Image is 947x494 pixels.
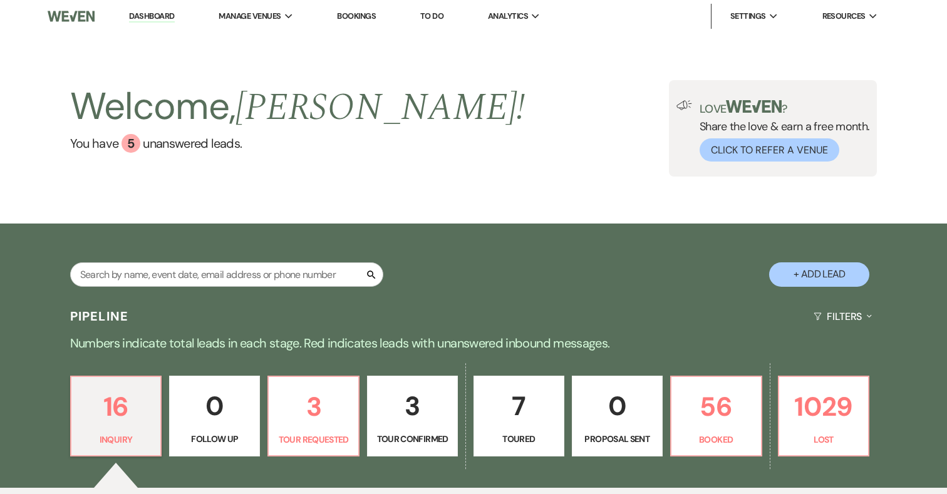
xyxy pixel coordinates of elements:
div: 5 [122,134,140,153]
p: 16 [79,386,153,428]
span: Resources [822,10,866,23]
span: Manage Venues [219,10,281,23]
span: [PERSON_NAME] ! [235,79,525,136]
a: 0Proposal Sent [572,376,663,457]
p: Proposal Sent [580,432,655,446]
a: To Do [420,11,443,21]
p: 0 [580,385,655,427]
a: 56Booked [670,376,762,457]
p: Follow Up [177,432,252,446]
p: 3 [375,385,450,427]
p: 56 [679,386,753,428]
a: 0Follow Up [169,376,260,457]
h3: Pipeline [70,307,129,325]
a: Dashboard [129,11,174,23]
span: Settings [730,10,766,23]
a: 3Tour Confirmed [367,376,458,457]
p: Numbers indicate total leads in each stage. Red indicates leads with unanswered inbound messages. [23,333,924,353]
a: 7Toured [473,376,564,457]
p: Booked [679,433,753,446]
p: 0 [177,385,252,427]
p: Toured [482,432,556,446]
button: + Add Lead [769,262,869,287]
img: weven-logo-green.svg [726,100,782,113]
div: Share the love & earn a free month. [692,100,870,162]
img: Weven Logo [48,3,95,29]
p: Tour Requested [276,433,351,446]
span: Analytics [488,10,528,23]
a: Bookings [337,11,376,21]
p: Inquiry [79,433,153,446]
a: 3Tour Requested [267,376,360,457]
p: Lost [787,433,861,446]
p: Love ? [700,100,870,115]
p: 1029 [787,386,861,428]
input: Search by name, event date, email address or phone number [70,262,383,287]
p: 7 [482,385,556,427]
a: 1029Lost [778,376,870,457]
a: 16Inquiry [70,376,162,457]
button: Click to Refer a Venue [700,138,839,162]
img: loud-speaker-illustration.svg [676,100,692,110]
button: Filters [809,300,877,333]
p: 3 [276,386,351,428]
h2: Welcome, [70,80,525,134]
a: You have 5 unanswered leads. [70,134,525,153]
p: Tour Confirmed [375,432,450,446]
